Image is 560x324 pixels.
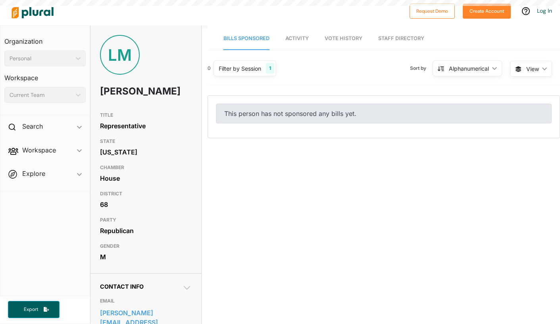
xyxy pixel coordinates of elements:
[8,301,60,318] button: Export
[100,110,192,120] h3: TITLE
[10,54,73,63] div: Personal
[325,35,362,41] span: Vote History
[266,63,274,73] div: 1
[100,172,192,184] div: House
[100,251,192,263] div: M
[463,4,511,19] button: Create Account
[410,4,455,19] button: Request Demo
[18,306,44,313] span: Export
[100,120,192,132] div: Representative
[10,91,73,99] div: Current Team
[100,35,140,75] div: LM
[378,27,424,50] a: Staff Directory
[537,7,552,14] a: Log In
[100,146,192,158] div: [US_STATE]
[4,66,86,84] h3: Workspace
[526,65,539,73] span: View
[216,104,552,123] div: This person has not sponsored any bills yet.
[223,35,269,41] span: Bills Sponsored
[100,189,192,199] h3: DISTRICT
[410,65,433,72] span: Sort by
[219,64,261,73] div: Filter by Session
[100,296,192,306] h3: EMAIL
[463,6,511,15] a: Create Account
[100,241,192,251] h3: GENDER
[100,225,192,237] div: Republican
[223,27,269,50] a: Bills Sponsored
[100,79,155,103] h1: [PERSON_NAME]
[4,30,86,47] h3: Organization
[285,27,309,50] a: Activity
[22,122,43,131] h2: Search
[410,6,455,15] a: Request Demo
[325,27,362,50] a: Vote History
[100,283,144,290] span: Contact Info
[449,64,489,73] div: Alphanumerical
[100,199,192,210] div: 68
[100,215,192,225] h3: PARTY
[285,35,309,41] span: Activity
[100,163,192,172] h3: CHAMBER
[208,65,211,72] div: 0
[100,137,192,146] h3: STATE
